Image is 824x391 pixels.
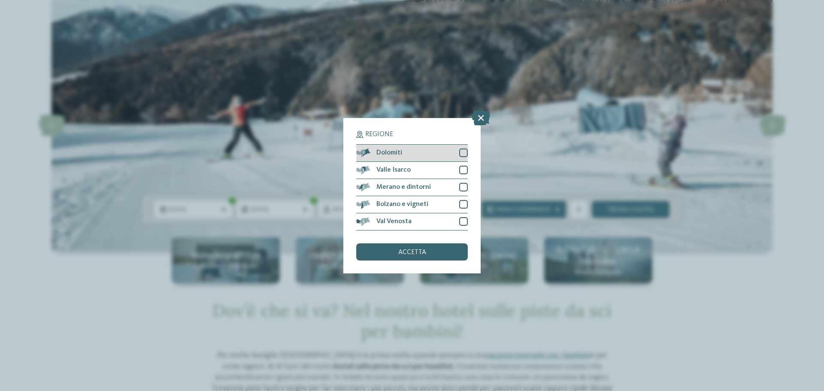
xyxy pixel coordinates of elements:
[376,167,411,173] span: Valle Isarco
[376,201,428,208] span: Bolzano e vigneti
[376,218,412,225] span: Val Venosta
[376,149,402,156] span: Dolomiti
[365,131,393,138] span: Regione
[376,184,431,191] span: Merano e dintorni
[398,249,426,256] span: accetta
